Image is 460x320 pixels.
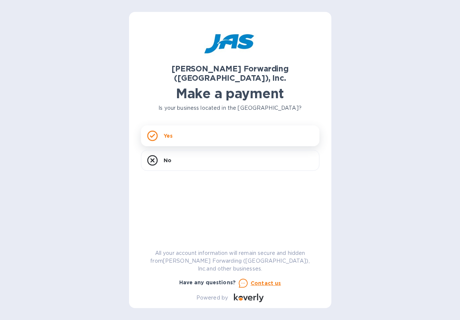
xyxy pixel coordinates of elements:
[179,279,236,285] b: Have any questions?
[196,294,228,302] p: Powered by
[141,249,319,273] p: All your account information will remain secure and hidden from [PERSON_NAME] Forwarding ([GEOGRA...
[171,64,289,83] b: [PERSON_NAME] Forwarding ([GEOGRAPHIC_DATA]), Inc.
[141,104,319,112] p: Is your business located in the [GEOGRAPHIC_DATA]?
[164,157,171,164] p: No
[164,132,173,140] p: Yes
[141,86,319,101] h1: Make a payment
[251,280,281,286] u: Contact us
